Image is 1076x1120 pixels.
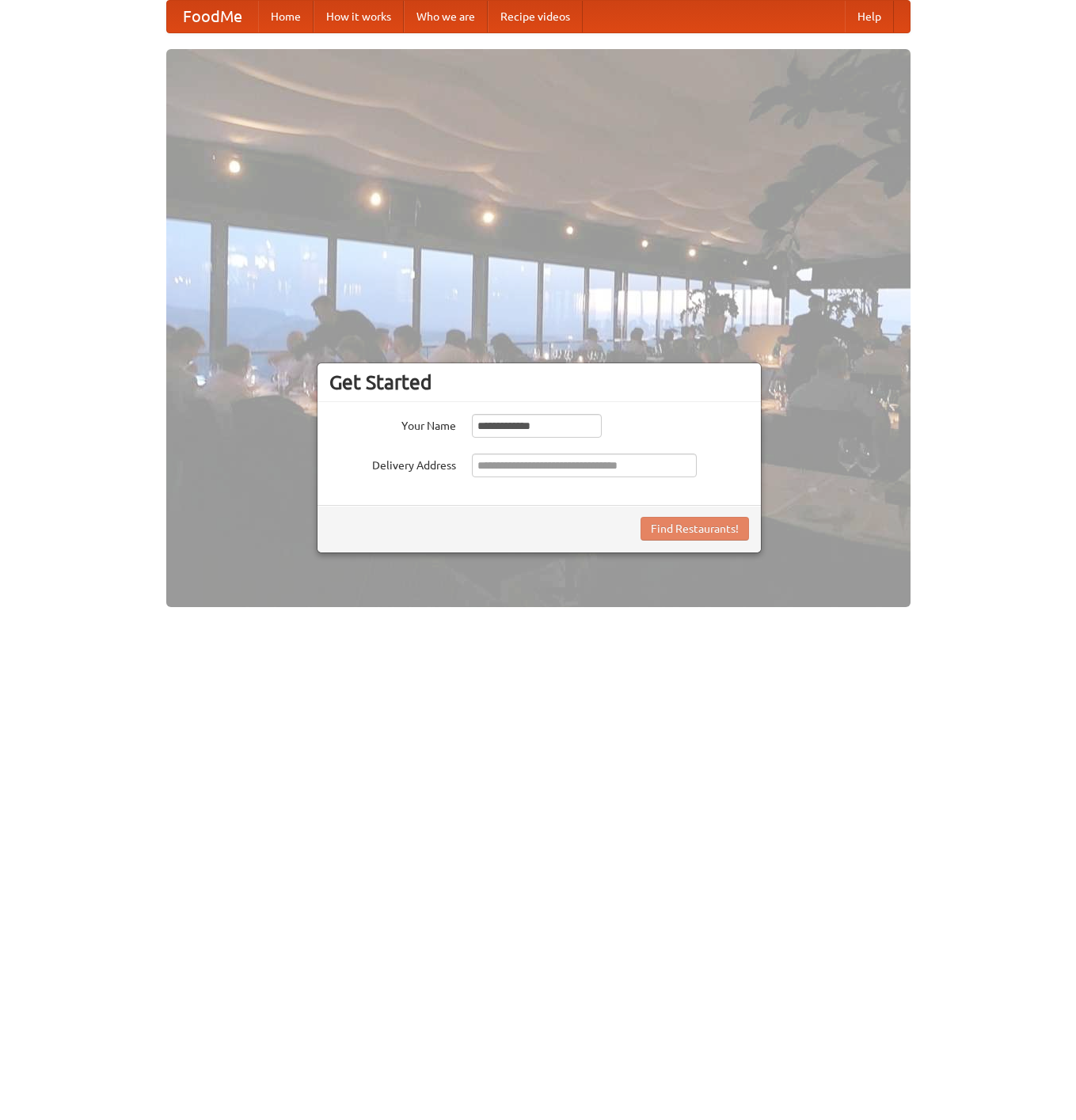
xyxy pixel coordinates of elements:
[329,454,456,473] label: Delivery Address
[641,517,749,541] button: Find Restaurants!
[845,1,894,32] a: Help
[488,1,583,32] a: Recipe videos
[167,1,258,32] a: FoodMe
[258,1,314,32] a: Home
[329,370,749,394] h3: Get Started
[404,1,488,32] a: Who we are
[314,1,404,32] a: How it works
[329,414,456,434] label: Your Name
